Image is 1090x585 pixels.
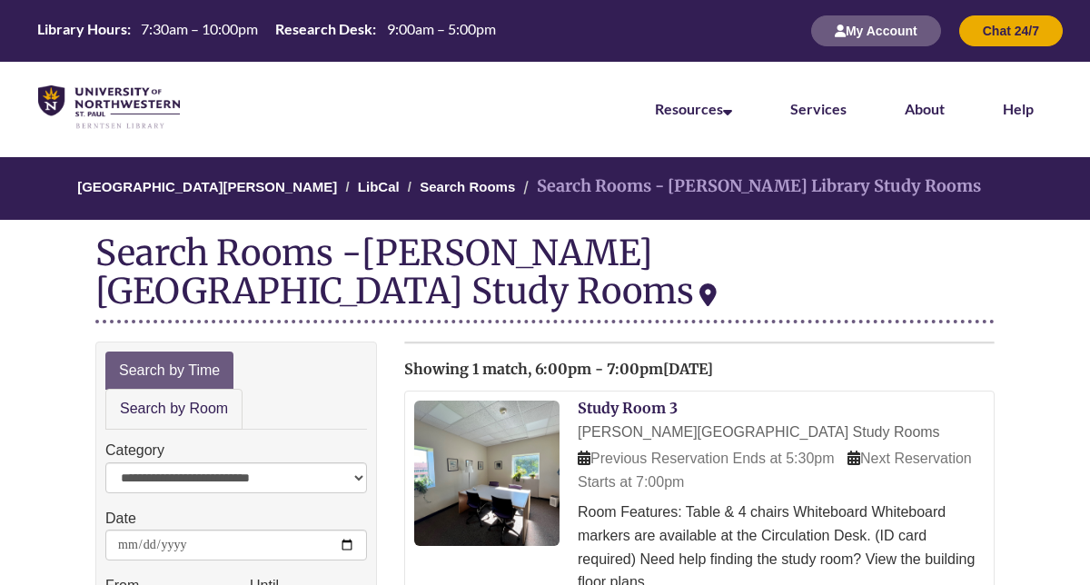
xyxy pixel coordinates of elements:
[959,23,1063,38] a: Chat 24/7
[578,451,972,490] span: Next Reservation Starts at 7:00pm
[790,100,847,117] a: Services
[811,15,941,46] button: My Account
[77,179,337,194] a: [GEOGRAPHIC_DATA][PERSON_NAME]
[578,421,985,444] div: [PERSON_NAME][GEOGRAPHIC_DATA] Study Rooms
[105,507,136,530] label: Date
[414,401,560,546] img: Study Room 3
[30,19,134,39] th: Library Hours:
[655,100,732,117] a: Resources
[420,179,515,194] a: Search Rooms
[30,19,502,41] table: Hours Today
[578,399,678,417] a: Study Room 3
[905,100,945,117] a: About
[358,179,400,194] a: LibCal
[387,20,496,37] span: 9:00am – 5:00pm
[1003,100,1034,117] a: Help
[528,360,713,378] span: , 6:00pm - 7:00pm[DATE]
[105,439,164,462] label: Category
[30,19,502,43] a: Hours Today
[95,233,995,322] div: Search Rooms -
[38,85,180,130] img: UNWSP Library Logo
[519,174,981,200] li: Search Rooms - [PERSON_NAME] Library Study Rooms
[95,231,717,312] div: [PERSON_NAME][GEOGRAPHIC_DATA] Study Rooms
[95,157,995,220] nav: Breadcrumb
[105,389,243,430] a: Search by Room
[959,15,1063,46] button: Chat 24/7
[268,19,379,39] th: Research Desk:
[141,20,258,37] span: 7:30am – 10:00pm
[404,362,995,378] h2: Showing 1 match
[578,451,835,466] span: Previous Reservation Ends at 5:30pm
[105,352,233,391] a: Search by Time
[811,23,941,38] a: My Account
